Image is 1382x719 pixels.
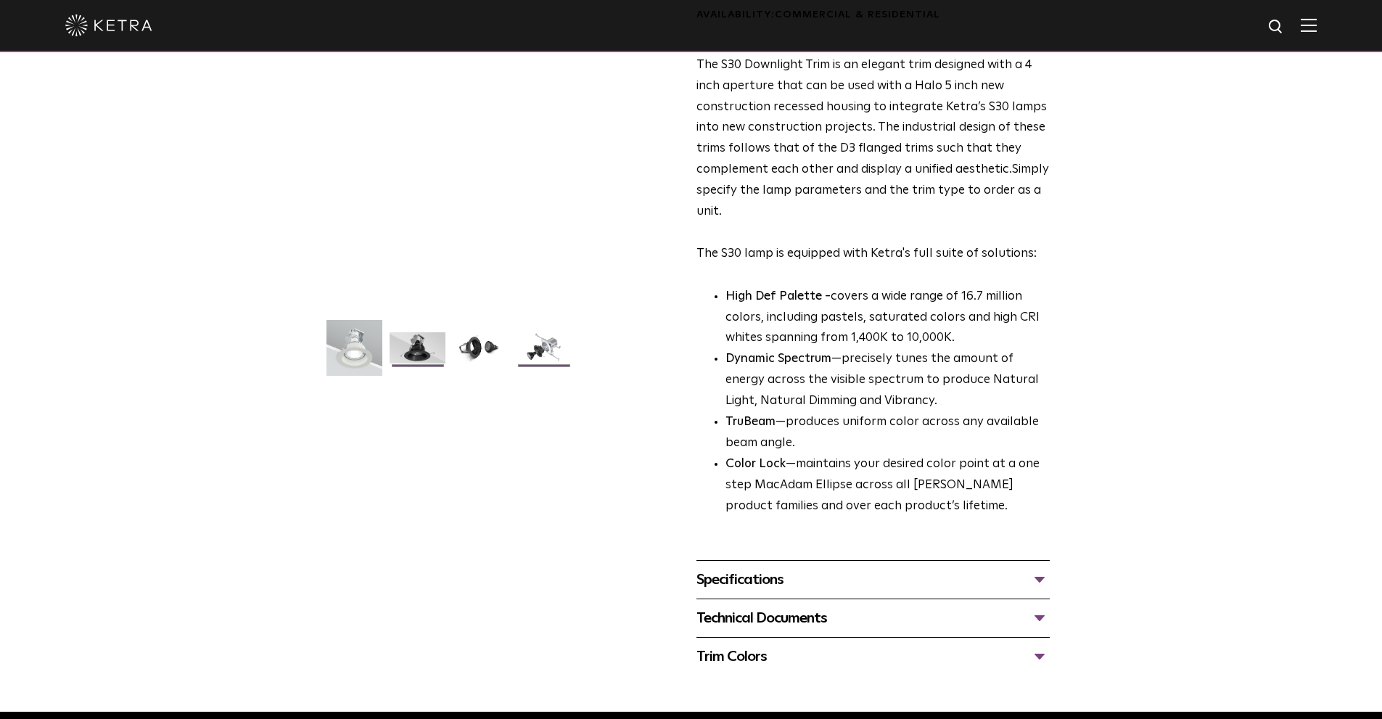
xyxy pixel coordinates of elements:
p: The S30 lamp is equipped with Ketra's full suite of solutions: [696,55,1050,265]
img: S30 Halo Downlight_Table Top_Black [453,332,509,374]
li: —maintains your desired color point at a one step MacAdam Ellipse across all [PERSON_NAME] produc... [725,454,1050,517]
span: The S30 Downlight Trim is an elegant trim designed with a 4 inch aperture that can be used with a... [696,59,1047,176]
li: —precisely tunes the amount of energy across the visible spectrum to produce Natural Light, Natur... [725,349,1050,412]
strong: Color Lock [725,458,786,470]
strong: TruBeam [725,416,776,428]
li: —produces uniform color across any available beam angle. [725,412,1050,454]
p: covers a wide range of 16.7 million colors, including pastels, saturated colors and high CRI whit... [725,287,1050,350]
strong: High Def Palette - [725,290,831,303]
img: ketra-logo-2019-white [65,15,152,36]
span: Simply specify the lamp parameters and the trim type to order as a unit.​ [696,163,1049,218]
div: Trim Colors [696,645,1050,668]
strong: Dynamic Spectrum [725,353,831,365]
img: S30 Halo Downlight_Exploded_Black [516,332,572,374]
img: S30 Halo Downlight_Hero_Black_Gradient [390,332,445,374]
div: Specifications [696,568,1050,591]
img: Hamburger%20Nav.svg [1301,18,1317,32]
div: Technical Documents [696,607,1050,630]
img: search icon [1267,18,1286,36]
img: S30-DownlightTrim-2021-Web-Square [326,320,382,387]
